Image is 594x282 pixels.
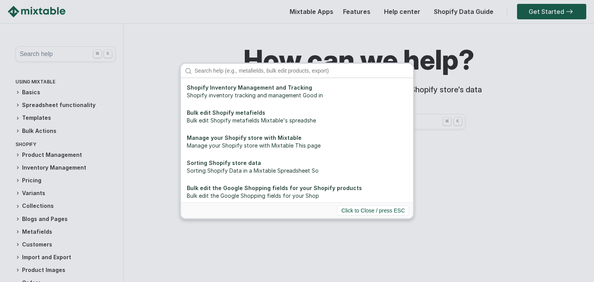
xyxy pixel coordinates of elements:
[187,84,407,92] div: Shopify Inventory Management and Tracking
[183,80,411,103] a: Shopify Inventory Management and TrackingShopify inventory tracking and management Good in
[187,192,407,200] div: Bulk edit the Google Shopping fields for your Shop
[187,134,407,142] div: Manage your Shopify store with Mixtable
[191,64,413,78] input: Search
[187,184,407,192] div: Bulk edit the Google Shopping fields for your Shopify products
[187,159,407,167] div: Sorting Shopify store data
[183,155,411,178] a: Sorting Shopify store dataSorting Shopify Data in a Mixtable Spreadsheet So
[187,167,407,175] div: Sorting Shopify Data in a Mixtable Spreadsheet So
[183,180,411,204] a: Bulk edit the Google Shopping fields for your Shopify productsBulk edit the Google Shopping field...
[185,68,192,75] img: search
[187,142,407,149] div: Manage your Shopify store with Mixtable This page
[187,109,407,117] div: Bulk edit Shopify metafields
[183,105,411,128] a: Bulk edit Shopify metafieldsBulk edit Shopify metafields Mixtable's spreadshe
[183,130,411,153] a: Manage your Shopify store with MixtableManage your Shopify store with Mixtable This page
[187,117,407,124] div: Bulk edit Shopify metafields Mixtable's spreadshe
[337,206,409,216] button: Click to Close / press ESC
[187,92,407,99] div: Shopify inventory tracking and management Good in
